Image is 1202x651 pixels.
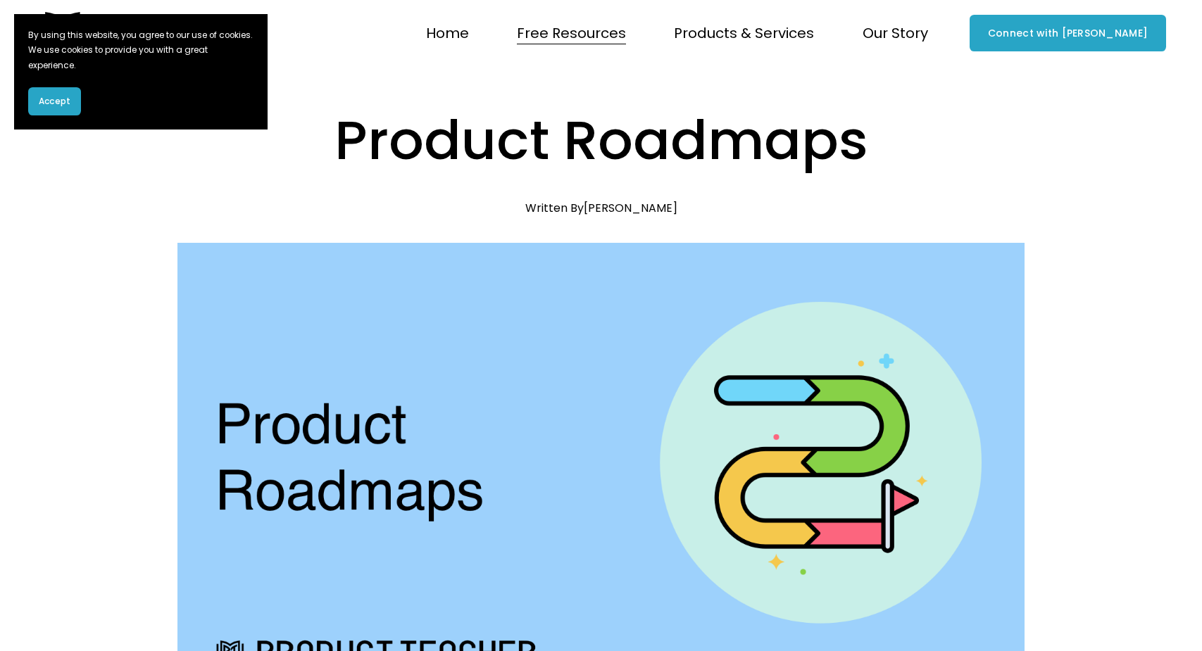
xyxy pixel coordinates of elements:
[177,102,1025,178] h1: Product Roadmaps
[39,95,70,108] span: Accept
[517,19,626,47] a: folder dropdown
[584,200,677,216] a: [PERSON_NAME]
[36,12,208,54] img: Product Teacher
[970,15,1166,51] a: Connect with [PERSON_NAME]
[863,20,928,46] span: Our Story
[426,19,469,47] a: Home
[674,20,814,46] span: Products & Services
[525,201,677,215] div: Written By
[28,87,81,115] button: Accept
[674,19,814,47] a: folder dropdown
[863,19,928,47] a: folder dropdown
[14,14,268,129] section: Cookie banner
[517,20,626,46] span: Free Resources
[28,28,253,73] p: By using this website, you agree to our use of cookies. We use cookies to provide you with a grea...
